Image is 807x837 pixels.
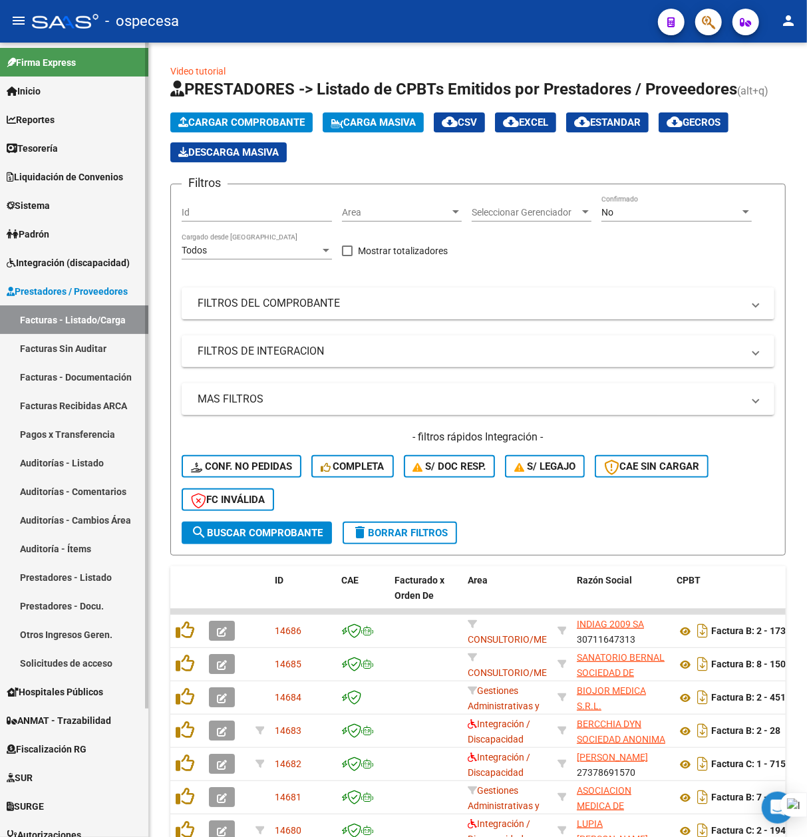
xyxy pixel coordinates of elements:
span: Seleccionar Gerenciador [472,207,579,218]
datatable-header-cell: Facturado x Orden De [389,566,462,625]
mat-icon: person [780,13,796,29]
span: Cargar Comprobante [178,116,305,128]
span: 14683 [275,725,301,736]
span: Sistema [7,198,50,213]
span: Razón Social [577,575,632,586]
strong: Factura B: 7 - 5001 [711,792,791,803]
strong: Factura C: 1 - 715 [711,759,786,770]
span: Reportes [7,112,55,127]
strong: Factura B: 2 - 1735 [711,626,791,637]
button: S/ legajo [505,455,585,478]
span: Tesorería [7,141,58,156]
span: ASOCIACION MEDICA DE [PERSON_NAME] S A [577,785,663,826]
span: Buscar Comprobante [191,527,323,539]
span: Hospitales Públicos [7,685,103,699]
span: Completa [321,460,385,472]
span: ANMAT - Trazabilidad [7,713,111,728]
span: CPBT [677,575,701,586]
span: Carga Masiva [331,116,416,128]
button: Carga Masiva [323,112,424,132]
span: Integración / Discapacidad [468,719,530,745]
span: No [601,207,613,218]
mat-expansion-panel-header: MAS FILTROS [182,383,774,415]
span: Mostrar totalizadores [358,243,448,259]
h4: - filtros rápidos Integración - [182,430,774,444]
span: CONSULTORIO/MEDICOS [468,652,573,678]
button: Descarga Masiva [170,142,287,162]
h3: Filtros [182,174,228,192]
mat-panel-title: FILTROS DEL COMPROBANTE [198,296,742,311]
mat-icon: cloud_download [442,114,458,130]
button: Borrar Filtros [343,522,457,544]
i: Descargar documento [694,653,711,675]
mat-expansion-panel-header: FILTROS DEL COMPROBANTE [182,287,774,319]
button: Conf. no pedidas [182,455,301,478]
span: [PERSON_NAME] [577,752,648,762]
div: 30714101699 [577,683,666,711]
div: 30711647313 [577,617,666,645]
div: 30572236907 [577,650,666,678]
strong: Factura B: 8 - 15081 [711,659,796,670]
span: 14685 [275,659,301,669]
span: CAE [341,575,359,586]
a: Video tutorial [170,66,226,77]
span: Fiscalización RG [7,742,86,756]
span: SUR [7,770,33,785]
span: Gestiones Administrativas y Otros [468,785,540,826]
span: Liquidación de Convenios [7,170,123,184]
span: SANATORIO BERNAL SOCIEDAD DE RESPONSABILIDAD LIMITADA [577,652,665,708]
span: - ospecesa [105,7,179,36]
mat-icon: menu [11,13,27,29]
span: Area [468,575,488,586]
i: Descargar documento [694,786,711,808]
mat-icon: cloud_download [574,114,590,130]
span: INDIAG 2009 SA [577,619,644,629]
span: CSV [442,116,477,128]
strong: Factura B: 2 - 28 [711,726,780,737]
span: CONSULTORIO/MEDICOS [468,619,573,645]
span: Conf. no pedidas [191,460,292,472]
span: BIOJOR MEDICA S.R.L. [577,685,646,711]
div: 30718361822 [577,717,666,745]
strong: Factura C: 2 - 1944 [711,826,791,836]
span: 14681 [275,792,301,802]
mat-icon: cloud_download [667,114,683,130]
button: EXCEL [495,112,556,132]
span: CAE SIN CARGAR [604,460,699,472]
span: SURGE [7,799,44,814]
span: 14682 [275,758,301,769]
button: Cargar Comprobante [170,112,313,132]
mat-expansion-panel-header: FILTROS DE INTEGRACION [182,335,774,367]
span: Padrón [7,227,49,242]
datatable-header-cell: ID [269,566,336,625]
mat-icon: delete [352,524,368,540]
button: FC Inválida [182,488,274,511]
mat-panel-title: MAS FILTROS [198,392,742,407]
mat-icon: cloud_download [503,114,519,130]
span: Firma Express [7,55,76,70]
mat-panel-title: FILTROS DE INTEGRACION [198,344,742,359]
datatable-header-cell: CAE [336,566,389,625]
i: Descargar documento [694,687,711,708]
span: Area [342,207,450,218]
button: Gecros [659,112,728,132]
button: S/ Doc Resp. [404,455,496,478]
span: 14680 [275,825,301,836]
div: 27378691570 [577,750,666,778]
div: 30545850547 [577,783,666,811]
button: Completa [311,455,394,478]
span: BERCCHIA DYN SOCIEDAD ANONIMA [577,719,665,745]
span: Prestadores / Proveedores [7,284,128,299]
span: Estandar [574,116,641,128]
span: S/ Doc Resp. [413,460,486,472]
span: Integración / Discapacidad [468,752,530,778]
span: Todos [182,245,207,255]
mat-icon: search [191,524,207,540]
span: S/ legajo [514,460,575,472]
button: Buscar Comprobante [182,522,332,544]
button: Estandar [566,112,649,132]
span: 14686 [275,625,301,636]
span: 14684 [275,692,301,703]
datatable-header-cell: Area [462,566,552,625]
span: EXCEL [503,116,548,128]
